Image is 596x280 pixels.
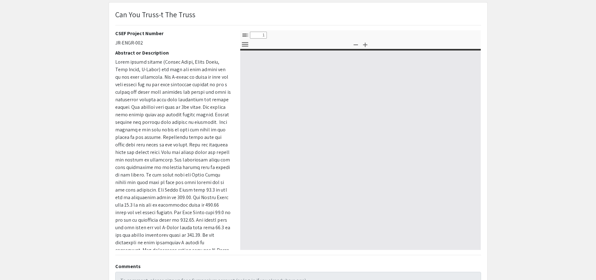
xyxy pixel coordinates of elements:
[5,252,27,275] iframe: Chat
[115,59,231,276] span: Lorem ipsumd sitame (Consec Adipi, Elits Doeiu, Temp Incid, U-Labor) etd magn ali enim admini ven...
[115,30,231,36] h2: CSEF Project Number
[240,40,251,49] button: Tools
[360,40,371,49] button: Zoom In
[115,263,481,269] h2: Comments
[115,50,231,56] h2: Abstract or Description
[250,32,267,39] input: Page
[240,30,251,40] button: Toggle Sidebar
[115,9,196,20] p: Can You Truss-t The Truss
[350,40,361,49] button: Zoom Out
[115,39,231,47] p: JR-ENGR-002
